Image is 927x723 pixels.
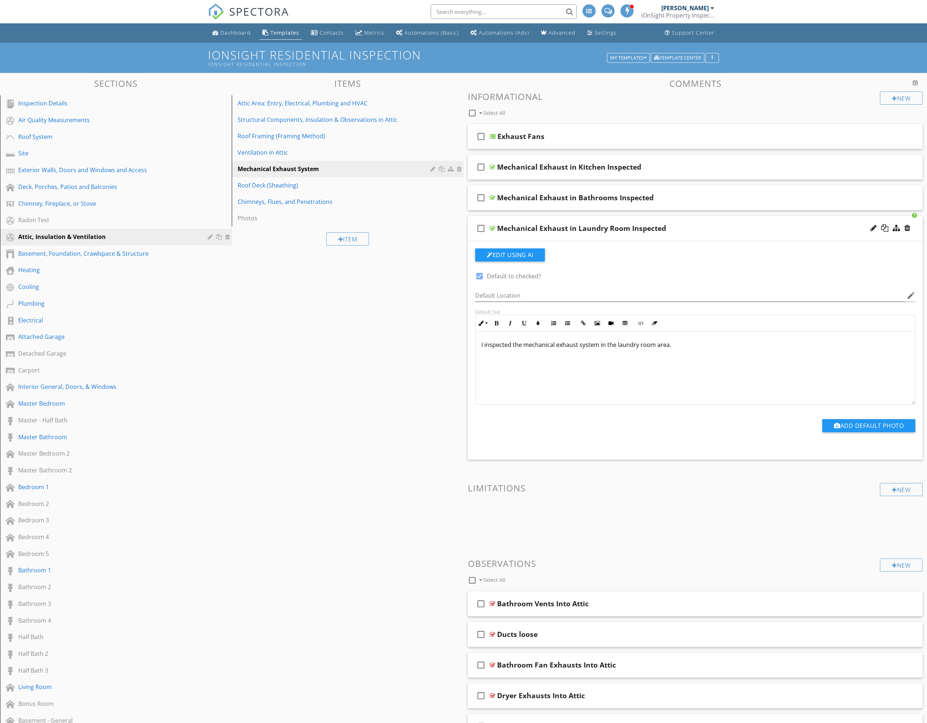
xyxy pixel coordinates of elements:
[18,699,197,708] div: Bonus Room
[18,199,197,208] div: Chimney, Fireplace, or Stove
[651,54,704,61] a: Template Center
[208,10,289,25] a: SPECTORA
[18,483,197,491] div: Bedroom 1
[468,78,923,88] h3: Comments
[353,26,387,40] a: Metrics
[497,599,589,608] div: Bathroom Vents Into Attic
[475,687,487,704] i: check_box_outline_blank
[538,26,578,40] a: Advanced
[654,55,701,61] div: Template Center
[634,316,647,330] button: Code View
[576,316,590,330] button: Insert Link (⌘K)
[18,316,197,325] div: Electrical
[259,26,302,40] a: Templates
[610,55,646,61] div: My Templates
[497,661,616,669] div: Bathroom Fan Exhausts Into Attic
[475,656,487,674] i: check_box_outline_blank
[497,163,641,171] div: Mechanical Exhaust in Kitchen Inspected
[475,189,487,206] i: check_box_outline_blank
[18,266,197,274] div: Heating
[641,12,714,19] div: iOnSight Property Inspections
[531,316,545,330] button: Colors
[18,299,197,308] div: Plumbing
[238,214,432,223] div: Photos
[18,216,197,224] div: Radon Test
[18,433,197,441] div: Master Bathroom
[18,116,197,124] div: Air Quality Measurements
[907,291,915,300] i: edit
[604,316,618,330] button: Insert Video
[475,626,487,643] i: check_box_outline_blank
[497,691,585,700] div: Dryer Exhausts Into Attic
[497,224,666,233] div: Mechanical Exhaust in Laundry Room Inspected
[320,29,344,36] div: Contacts
[238,148,432,157] div: Ventilation in Attic
[475,158,487,176] i: check_box_outline_blank
[475,248,545,262] button: Edit Using AI
[517,316,531,330] button: Underline (⌘U)
[238,181,432,190] div: Roof Deck (Sheathing)
[483,576,505,583] span: Select All
[468,92,923,101] h3: Informational
[18,232,197,241] div: Attic, Insulation & Ventilation
[270,29,299,36] div: Templates
[475,128,487,145] i: check_box_outline_blank
[18,566,197,575] div: Bathroom 1
[220,29,251,36] div: Dashboard
[647,316,661,330] button: Clear Formatting
[476,316,489,330] button: Inline Style
[18,399,197,408] div: Master Bedroom
[18,633,197,641] div: Half Bath
[479,29,529,36] div: Automations (Adv)
[503,316,517,330] button: Italic (⌘I)
[404,29,459,36] div: Automations (Basic)
[18,616,197,625] div: Bathroom 4
[475,220,487,237] i: check_box_outline_blank
[547,316,561,330] button: Ordered List
[880,558,923,572] div: New
[483,109,505,116] span: Select All
[651,53,704,63] button: Template Center
[822,419,915,432] button: Add Default Photo
[393,26,462,40] a: Automations (Basic)
[561,316,574,330] button: Unordered List
[489,316,503,330] button: Bold (⌘B)
[18,332,197,341] div: Attached Garage
[662,26,718,40] a: Support Center
[229,4,289,19] span: SPECTORA
[308,26,347,40] a: Contacts
[238,132,432,140] div: Roof Framing (Framing Method)
[18,149,197,158] div: Site
[468,483,923,493] h3: Limitations
[475,309,915,315] div: Default Text
[364,29,384,36] div: Metrics
[497,630,538,639] div: Ducts loose
[208,49,719,67] h1: IONSIGHT RESIDENTIAL INSPECTION
[18,666,197,675] div: Half Bath 3
[18,99,197,108] div: Inspection Details
[18,349,197,358] div: Detached Garage
[584,26,619,40] a: Settings
[481,340,909,349] p: I inspected the mechanical exhaust system in the laundry room area.
[232,78,463,88] h3: Items
[18,132,197,141] div: Roof System
[880,483,923,496] div: New
[209,26,254,40] a: Dashboard
[18,366,197,375] div: Carport
[672,29,715,36] div: Support Center
[880,92,923,105] div: New
[18,599,197,608] div: Bathroom 3
[595,29,616,36] div: Settings
[238,99,432,108] div: Attic Area: Entry, Electrical, Plumbing and HVAC
[18,499,197,508] div: Bedroom 2
[18,282,197,291] div: Cooling
[18,466,197,475] div: Master Bathroom 2
[238,115,432,124] div: Structural Components, Insulation & Observations in Attic
[607,53,650,63] button: My Templates
[238,165,432,173] div: Mechanical Exhaust System
[18,583,197,591] div: Bathroom 2
[487,272,541,280] label: Default to checked?
[208,4,224,20] img: The Best Home Inspection Software - Spectora
[590,316,604,330] button: Insert Image (⌘P)
[468,26,532,40] a: Automations (Advanced)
